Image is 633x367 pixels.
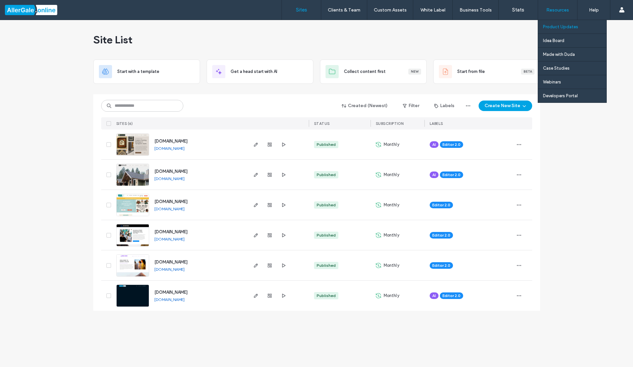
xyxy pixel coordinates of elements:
div: Published [317,172,336,178]
label: Sites [296,7,307,13]
a: Idea Board [543,34,606,47]
span: Monthly [384,172,399,178]
div: Published [317,232,336,238]
label: Help [589,7,599,13]
span: Monthly [384,262,399,269]
a: [DOMAIN_NAME] [154,199,188,204]
button: Create New Site [479,101,532,111]
button: Labels [428,101,460,111]
span: LABELS [430,121,443,126]
span: Get a head start with AI [231,68,277,75]
div: Start from fileBeta [433,59,540,84]
label: Idea Board [543,38,564,43]
div: Get a head start with AI [207,59,313,84]
a: [DOMAIN_NAME] [154,229,188,234]
a: [DOMAIN_NAME] [154,176,185,181]
label: Product Updates [543,24,578,29]
span: Editor 2.0 [432,232,450,238]
span: Editor 2.0 [432,263,450,268]
a: [DOMAIN_NAME] [154,290,188,295]
label: Case Studies [543,66,570,71]
span: Editor 2.0 [442,172,461,178]
div: Published [317,142,336,148]
a: Product Updates [543,20,606,34]
div: Beta [521,69,534,75]
label: Stats [512,7,524,13]
button: Created (Newest) [336,101,394,111]
span: Editor 2.0 [442,293,461,299]
span: STATUS [314,121,330,126]
div: Published [317,202,336,208]
span: Collect content first [344,68,386,75]
a: Made with Duda [543,48,606,61]
div: Collect content firstNew [320,59,427,84]
div: Published [317,263,336,268]
a: Webinars [543,75,606,89]
a: [DOMAIN_NAME] [154,260,188,264]
span: Site List [93,33,132,46]
label: Webinars [543,80,561,84]
a: Case Studies [543,61,606,75]
a: Developers Portal [543,89,606,103]
a: [DOMAIN_NAME] [154,267,185,272]
a: [DOMAIN_NAME] [154,169,188,174]
label: Made with Duda [543,52,575,57]
span: Help [15,5,29,11]
a: [DOMAIN_NAME] [154,237,185,241]
a: [DOMAIN_NAME] [154,206,185,211]
a: [DOMAIN_NAME] [154,146,185,151]
span: SUBSCRIPTION [376,121,404,126]
span: Monthly [384,141,399,148]
div: Published [317,293,336,299]
div: Start with a template [93,59,200,84]
a: [DOMAIN_NAME] [154,297,185,302]
button: Filter [396,101,426,111]
div: New [408,69,421,75]
label: Clients & Team [328,7,360,13]
a: [DOMAIN_NAME] [154,139,188,144]
span: Start from file [457,68,485,75]
label: Custom Assets [374,7,407,13]
label: Developers Portal [543,93,578,98]
span: Editor 2.0 [442,142,461,148]
span: Monthly [384,202,399,208]
span: AI [432,142,436,148]
span: AI [432,172,436,178]
span: Monthly [384,292,399,299]
span: Monthly [384,232,399,239]
span: SITES (6) [116,121,133,126]
label: Business Tools [460,7,492,13]
span: Editor 2.0 [432,202,450,208]
label: White Label [420,7,445,13]
label: Resources [546,7,569,13]
span: Start with a template [117,68,159,75]
span: AI [432,293,436,299]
